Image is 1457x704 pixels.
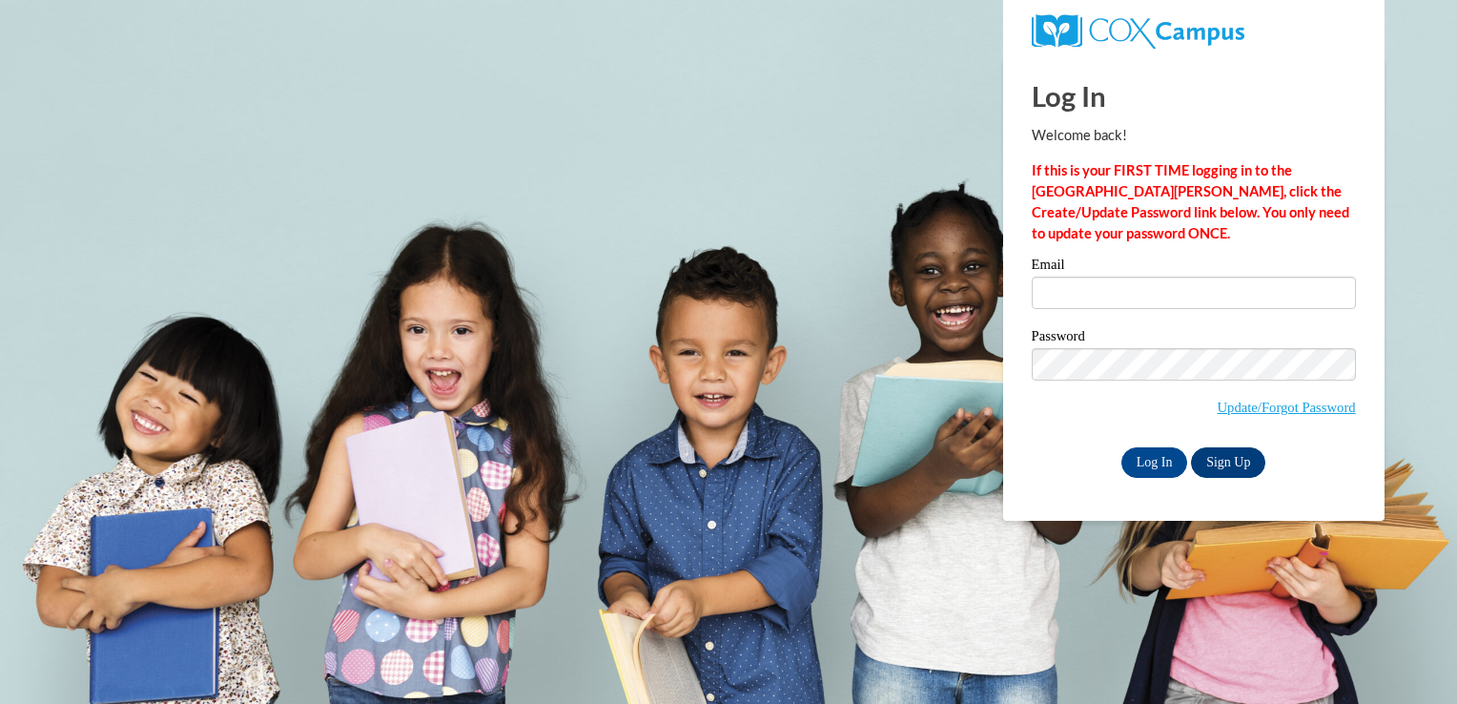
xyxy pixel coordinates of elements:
input: Log In [1121,447,1188,478]
a: Sign Up [1191,447,1265,478]
label: Password [1032,329,1356,348]
label: Email [1032,258,1356,277]
strong: If this is your FIRST TIME logging in to the [GEOGRAPHIC_DATA][PERSON_NAME], click the Create/Upd... [1032,162,1349,241]
a: Update/Forgot Password [1218,400,1356,415]
img: COX Campus [1032,14,1244,49]
h1: Log In [1032,76,1356,115]
p: Welcome back! [1032,125,1356,146]
a: COX Campus [1032,22,1244,38]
